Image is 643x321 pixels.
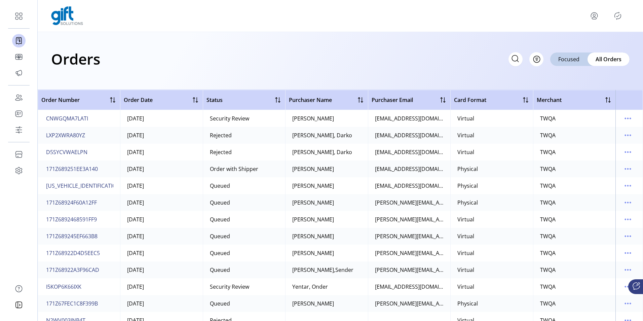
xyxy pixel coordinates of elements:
[46,114,88,122] span: CNWGQMA7LATI
[210,283,249,291] div: Security Review
[120,127,202,144] td: [DATE]
[622,164,633,174] button: menu
[46,249,100,257] span: 171Z68922D4D5EEC5
[289,96,332,104] span: Purchaser Name
[372,96,413,104] span: Purchaser Email
[292,249,334,257] div: [PERSON_NAME]
[120,160,202,177] td: [DATE]
[457,249,474,257] div: Virtual
[588,52,630,66] div: All Orders
[540,165,556,173] div: TWQA
[540,283,556,291] div: TWQA
[210,199,230,207] div: Queued
[454,96,486,104] span: Card Format
[120,110,202,127] td: [DATE]
[540,232,556,240] div: TWQA
[210,148,232,156] div: Rejected
[596,55,621,63] span: All Orders
[120,245,202,261] td: [DATE]
[120,261,202,278] td: [DATE]
[46,199,97,207] span: 171Z68924F60A12FF
[45,164,99,174] button: 171Z689251EE3A140
[46,215,97,223] span: 171Z6892468591FF9
[540,249,556,257] div: TWQA
[210,232,230,240] div: Queued
[206,96,223,104] span: Status
[375,148,444,156] div: [EMAIL_ADDRESS][DOMAIN_NAME]
[41,96,80,104] span: Order Number
[457,299,478,308] div: Physical
[540,266,556,274] div: TWQA
[46,165,98,173] span: 171Z689251EE3A140
[612,10,623,21] button: Publisher Panel
[46,299,98,308] span: 171Z67FEC1C8F399B
[120,211,202,228] td: [DATE]
[210,131,232,139] div: Rejected
[120,144,202,160] td: [DATE]
[45,231,99,242] button: 171Z689245EF663B8
[375,299,444,308] div: [PERSON_NAME][EMAIL_ADDRESS][PERSON_NAME][DOMAIN_NAME]
[45,214,98,225] button: 171Z6892468591FF9
[540,215,556,223] div: TWQA
[46,232,98,240] span: 171Z689245EF663B8
[457,148,474,156] div: Virtual
[210,215,230,223] div: Queued
[540,299,556,308] div: TWQA
[210,114,249,122] div: Security Review
[622,214,633,225] button: menu
[120,278,202,295] td: [DATE]
[292,165,334,173] div: [PERSON_NAME]
[540,199,556,207] div: TWQA
[622,231,633,242] button: menu
[457,266,474,274] div: Virtual
[540,182,556,190] div: TWQA
[375,249,444,257] div: [PERSON_NAME][EMAIL_ADDRESS][PERSON_NAME][DOMAIN_NAME]
[529,52,543,66] button: Filter Button
[540,114,556,122] div: TWQA
[589,10,600,21] button: menu
[46,266,99,274] span: 171Z68922A3F96CAD
[457,131,474,139] div: Virtual
[375,232,444,240] div: [PERSON_NAME][EMAIL_ADDRESS][PERSON_NAME][DOMAIN_NAME]
[51,6,83,25] img: logo
[45,281,83,292] button: I5KOP6K66IXK
[457,199,478,207] div: Physical
[375,182,444,190] div: [EMAIL_ADDRESS][DOMAIN_NAME]
[622,113,633,124] button: menu
[210,182,230,190] div: Queued
[292,114,334,122] div: [PERSON_NAME]
[45,248,101,258] button: 171Z68922D4D5EEC5
[550,52,588,66] div: Focused
[457,182,478,190] div: Physical
[622,180,633,191] button: menu
[540,131,556,139] div: TWQA
[120,295,202,312] td: [DATE]
[375,131,444,139] div: [EMAIL_ADDRESS][DOMAIN_NAME]
[45,264,101,275] button: 171Z68922A3F96CAD
[120,177,202,194] td: [DATE]
[120,194,202,211] td: [DATE]
[622,197,633,208] button: menu
[558,55,579,63] span: Focused
[622,248,633,258] button: menu
[292,232,334,240] div: [PERSON_NAME]
[292,199,334,207] div: [PERSON_NAME]
[375,199,444,207] div: [PERSON_NAME][EMAIL_ADDRESS][DOMAIN_NAME]
[292,182,334,190] div: [PERSON_NAME]
[45,298,99,309] button: 171Z67FEC1C8F399B
[622,147,633,157] button: menu
[457,215,474,223] div: Virtual
[292,148,352,156] div: [PERSON_NAME], Darko
[622,130,633,141] button: menu
[292,266,353,274] div: [PERSON_NAME],Sender
[45,197,98,208] button: 171Z68924F60A12FF
[210,165,258,173] div: Order with Shipper
[375,114,444,122] div: [EMAIL_ADDRESS][DOMAIN_NAME]
[292,131,352,139] div: [PERSON_NAME], Darko
[46,131,85,139] span: LXP2XWRA80YZ
[292,283,328,291] div: Yentar, Onder
[45,130,86,141] button: LXP2XWRA80YZ
[46,148,87,156] span: D5SYCVWAELPN
[124,96,153,104] span: Order Date
[210,299,230,308] div: Queued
